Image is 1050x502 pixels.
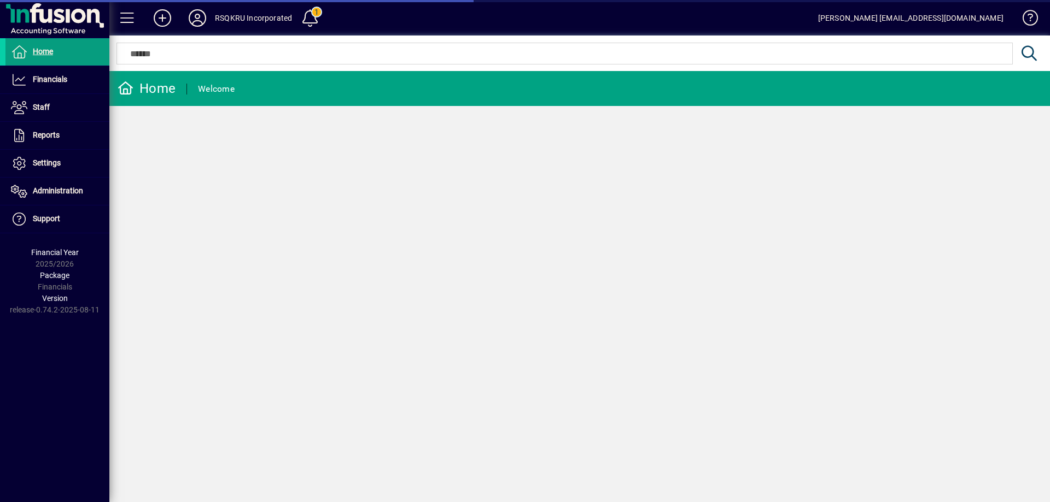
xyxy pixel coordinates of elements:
[1014,2,1036,38] a: Knowledge Base
[818,9,1004,27] div: [PERSON_NAME] [EMAIL_ADDRESS][DOMAIN_NAME]
[5,178,109,205] a: Administration
[5,150,109,177] a: Settings
[5,205,109,233] a: Support
[5,66,109,93] a: Financials
[33,47,53,56] span: Home
[33,131,60,139] span: Reports
[33,214,60,223] span: Support
[5,94,109,121] a: Staff
[33,186,83,195] span: Administration
[145,8,180,28] button: Add
[118,80,176,97] div: Home
[180,8,215,28] button: Profile
[198,80,235,98] div: Welcome
[31,248,79,257] span: Financial Year
[5,122,109,149] a: Reports
[42,294,68,303] span: Version
[33,103,50,111] span: Staff
[33,75,67,84] span: Financials
[40,271,69,280] span: Package
[33,158,61,167] span: Settings
[215,9,292,27] div: RSQKRU Incorporated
